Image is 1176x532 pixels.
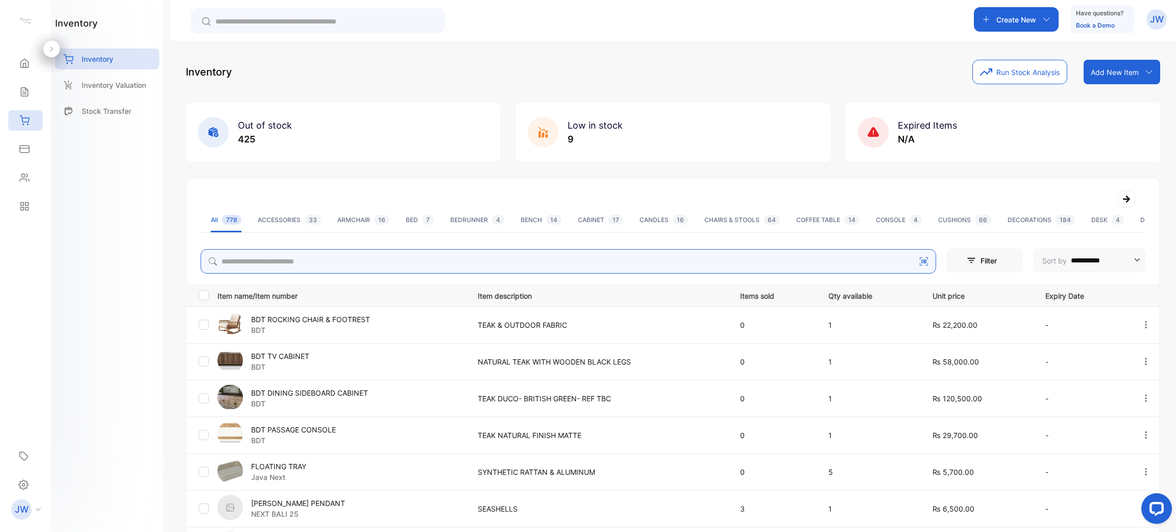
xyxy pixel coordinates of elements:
[1076,8,1123,18] p: Have questions?
[898,120,957,131] span: Expired Items
[478,393,719,404] p: TEAK DUCO- BRITISH GREEN- REF TBC
[521,215,561,225] div: BENCH
[55,101,159,122] a: Stock Transfer
[217,495,243,520] img: item
[217,348,243,373] img: item
[251,472,306,482] p: Java Next
[1045,467,1120,477] p: -
[450,215,504,225] div: BEDRUNNER
[1150,13,1164,26] p: JW
[217,311,243,336] img: item
[478,503,719,514] p: SEASHELLS
[251,424,336,435] p: BDT PASSAGE CONSOLE
[217,458,243,483] img: item
[82,106,131,116] p: Stock Transfer
[608,215,623,225] span: 17
[844,215,860,225] span: 14
[251,351,309,361] p: BDT TV CABINET
[933,504,974,513] span: ₨ 6,500.00
[82,80,146,90] p: Inventory Valuation
[1056,215,1075,225] span: 184
[933,321,977,329] span: ₨ 22,200.00
[478,467,719,477] p: SYNTHETIC RATTAN & ALUMINUM
[578,215,623,225] div: CABINET
[740,320,807,330] p: 0
[1076,21,1115,29] a: Book a Demo
[55,75,159,95] a: Inventory Valuation
[217,421,243,447] img: item
[337,215,389,225] div: ARMCHAIR
[251,314,370,325] p: BDT ROCKING CHAIR & FOOTREST
[933,468,974,476] span: ₨ 5,700.00
[1146,7,1167,32] button: JW
[828,503,912,514] p: 1
[251,361,309,372] p: BDT
[568,120,623,131] span: Low in stock
[251,435,336,446] p: BDT
[740,430,807,441] p: 0
[258,215,321,225] div: ACCESSORIES
[740,356,807,367] p: 0
[217,384,243,410] img: item
[828,320,912,330] p: 1
[828,288,912,301] p: Qty available
[1033,248,1145,273] button: Sort by
[1045,430,1120,441] p: -
[217,288,465,301] p: Item name/Item number
[740,393,807,404] p: 0
[796,215,860,225] div: COFFEE TABLE
[828,356,912,367] p: 1
[740,467,807,477] p: 0
[15,503,29,516] p: JW
[1008,215,1075,225] div: DECORATIONS
[1045,356,1120,367] p: -
[406,215,434,225] div: BED
[251,461,306,472] p: FLOATING TRAY
[933,394,982,403] span: ₨ 120,500.00
[933,431,978,440] span: ₨ 29,700.00
[186,64,232,80] p: Inventory
[996,14,1036,25] p: Create New
[972,60,1067,84] button: Run Stock Analysis
[828,393,912,404] p: 1
[933,288,1024,301] p: Unit price
[82,54,113,64] p: Inventory
[251,498,345,509] p: [PERSON_NAME] PENDANT
[251,398,368,409] p: BDT
[975,215,991,225] span: 66
[305,215,321,225] span: 33
[1045,503,1120,514] p: -
[740,288,807,301] p: Items sold
[704,215,780,225] div: CHAIRS & STOOLS
[828,467,912,477] p: 5
[938,215,991,225] div: CUSHIONS
[1133,489,1176,532] iframe: LiveChat chat widget
[478,430,719,441] p: TEAK NATURAL FINISH MATTE
[238,120,292,131] span: Out of stock
[974,7,1059,32] button: Create New
[1045,288,1120,301] p: Expiry Date
[876,215,922,225] div: CONSOLE
[1091,215,1124,225] div: DESK
[764,215,780,225] span: 64
[1042,255,1067,266] p: Sort by
[1091,67,1139,78] p: Add New Item
[1045,393,1120,404] p: -
[18,13,33,29] img: logo
[55,16,97,30] h1: inventory
[1045,320,1120,330] p: -
[478,320,719,330] p: TEAK & OUTDOOR FABRIC
[55,49,159,69] a: Inventory
[478,356,719,367] p: NATURAL TEAK WITH WOODEN BLACK LEGS
[211,215,241,225] div: All
[492,215,504,225] span: 4
[251,325,370,335] p: BDT
[251,388,368,398] p: BDT DINING SIDEBOARD CABINET
[374,215,389,225] span: 16
[222,215,241,225] span: 778
[1112,215,1124,225] span: 4
[478,288,719,301] p: Item description
[898,132,957,146] p: N/A
[910,215,922,225] span: 4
